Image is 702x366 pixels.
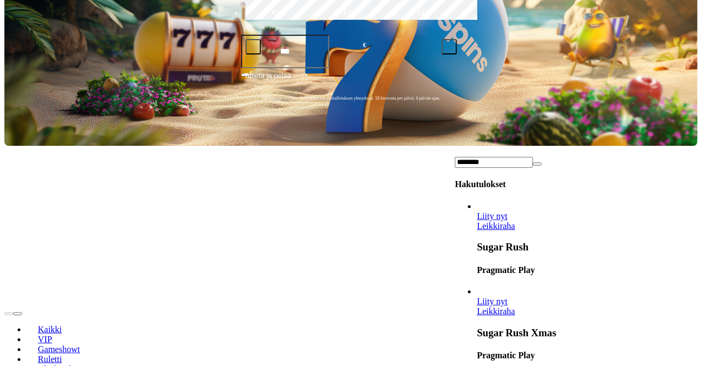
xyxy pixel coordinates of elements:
article: Sugar Rush [477,201,698,275]
span: Talleta ja pelaa [244,70,291,90]
a: Sugar Rush Xmas [477,307,515,316]
span: € [250,69,253,76]
h4: Pragmatic Play [477,351,698,360]
article: Sugar Rush Xmas [477,287,698,360]
h3: Sugar Rush [477,241,698,253]
span: Ruletti [34,354,67,364]
a: Kaikki [26,321,73,338]
input: Search [455,157,533,168]
a: Sugar Rush [477,221,515,231]
a: Sugar Rush Xmas [477,297,508,306]
span: Kaikki [34,325,67,334]
h3: Sugar Rush Xmas [477,327,698,339]
span: Liity nyt [477,297,508,306]
span: € [363,40,366,51]
button: clear entry [533,162,542,166]
h4: Hakutulokset [455,179,698,189]
button: next slide [13,312,22,315]
a: Sugar Rush [477,211,508,221]
button: Talleta ja pelaa [241,70,461,91]
span: Liity nyt [477,211,508,221]
h4: Pragmatic Play [477,265,698,275]
span: VIP [34,335,57,344]
button: minus icon [246,39,261,54]
button: prev slide [4,312,13,315]
span: Gameshowt [34,345,84,354]
a: VIP [26,331,63,348]
a: Gameshowt [26,341,91,358]
button: plus icon [442,39,457,54]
